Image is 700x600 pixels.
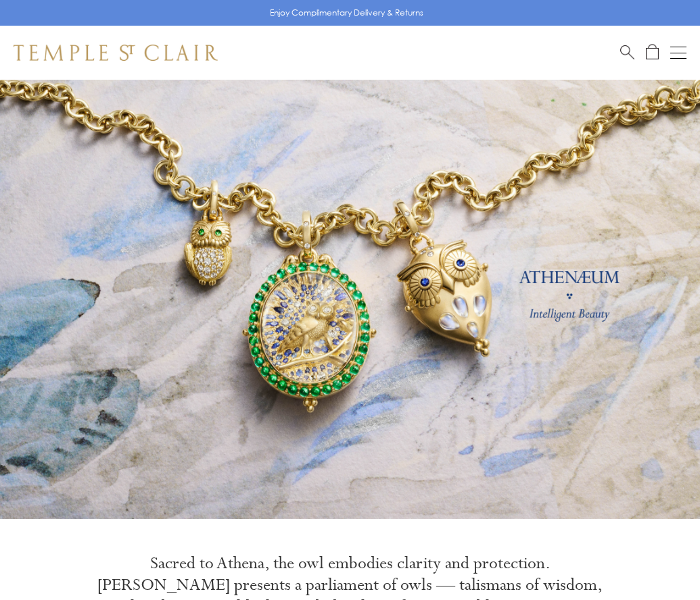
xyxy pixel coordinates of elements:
a: Open Shopping Bag [646,44,659,61]
a: Search [620,44,634,61]
img: Temple St. Clair [14,45,218,61]
p: Enjoy Complimentary Delivery & Returns [270,6,423,20]
button: Open navigation [670,45,686,61]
